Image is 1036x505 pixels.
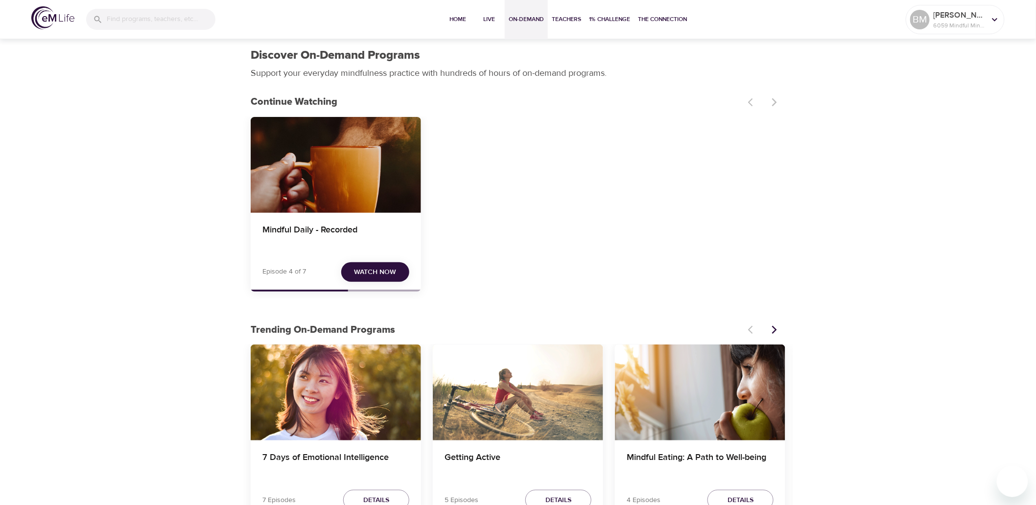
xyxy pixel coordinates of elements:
[262,267,306,277] p: Episode 4 of 7
[251,322,742,337] p: Trending On-Demand Programs
[638,14,687,24] span: The Connection
[31,6,74,29] img: logo
[107,9,215,30] input: Find programs, teachers, etc...
[446,14,470,24] span: Home
[251,117,421,213] button: Mindful Daily - Recorded
[251,67,618,80] p: Support your everyday mindfulness practice with hundreds of hours of on-demand programs.
[764,319,785,341] button: Next items
[627,452,774,476] h4: Mindful Eating: A Path to Well-being
[262,452,409,476] h4: 7 Days of Emotional Intelligence
[477,14,501,24] span: Live
[251,96,742,108] h3: Continue Watching
[445,452,591,476] h4: Getting Active
[433,344,603,440] button: Getting Active
[509,14,544,24] span: On-Demand
[251,344,421,440] button: 7 Days of Emotional Intelligence
[341,262,409,282] button: Watch Now
[615,344,785,440] button: Mindful Eating: A Path to Well-being
[997,466,1028,497] iframe: Button to launch messaging window
[251,48,420,63] h1: Discover On-Demand Programs
[934,9,986,21] p: [PERSON_NAME] AKA BMitch
[934,21,986,30] p: 6059 Mindful Minutes
[910,10,930,29] div: BM
[262,225,409,248] h4: Mindful Daily - Recorded
[589,14,630,24] span: 1% Challenge
[354,266,397,278] span: Watch Now
[552,14,581,24] span: Teachers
